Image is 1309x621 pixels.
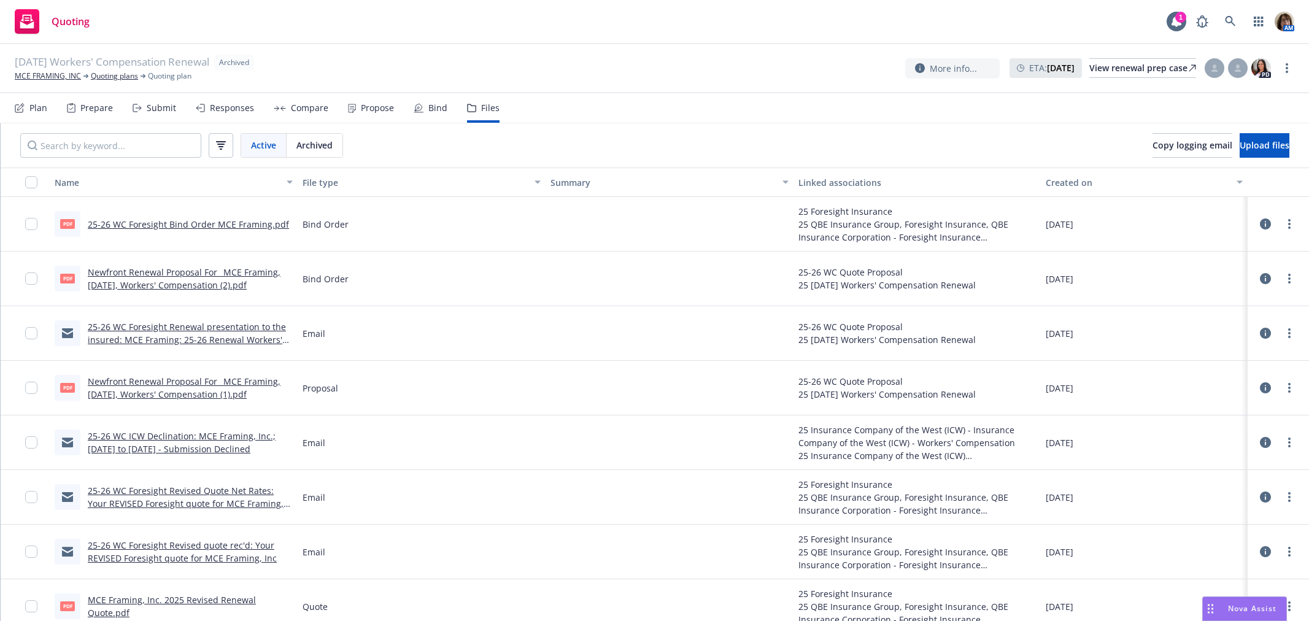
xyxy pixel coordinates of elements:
[52,17,90,26] span: Quoting
[1046,327,1073,340] span: [DATE]
[1282,435,1297,450] a: more
[25,546,37,558] input: Toggle Row Selected
[219,57,249,68] span: Archived
[1275,12,1294,31] img: photo
[88,376,280,400] a: Newfront Renewal Proposal For_ MCE Framing, [DATE], Workers' Compensation (1).pdf
[1202,596,1287,621] button: Nova Assist
[1251,58,1271,78] img: photo
[303,272,349,285] span: Bind Order
[798,423,1037,449] div: 25 Insurance Company of the West (ICW) - Insurance Company of the West (ICW) - Workers' Compensation
[1089,59,1196,77] div: View renewal prep case
[1228,603,1276,614] span: Nova Assist
[303,327,325,340] span: Email
[1282,271,1297,286] a: more
[55,176,279,189] div: Name
[15,55,209,71] span: [DATE] Workers' Compensation Renewal
[1282,326,1297,341] a: more
[303,382,338,395] span: Proposal
[88,594,256,619] a: MCE Framing, Inc. 2025 Revised Renewal Quote.pdf
[798,176,1037,189] div: Linked associations
[794,168,1041,197] button: Linked associations
[88,218,289,230] a: 25-26 WC Foresight Bind Order MCE Framing.pdf
[1046,600,1073,613] span: [DATE]
[303,436,325,449] span: Email
[147,103,176,113] div: Submit
[50,168,298,197] button: Name
[930,62,977,75] span: More info...
[1153,139,1232,151] span: Copy logging email
[88,485,284,522] a: 25-26 WC Foresight Revised Quote Net Rates: Your REVISED Foresight quote for MCE Framing, Inc
[251,139,276,152] span: Active
[798,205,1037,218] div: 25 Foresight Insurance
[10,4,95,39] a: Quoting
[1240,139,1289,151] span: Upload files
[481,103,500,113] div: Files
[798,279,976,291] div: 25 [DATE] Workers' Compensation Renewal
[1046,546,1073,558] span: [DATE]
[60,383,75,392] span: pdf
[88,430,276,455] a: 25-26 WC ICW Declination: MCE Framing, Inc.; [DATE] to [DATE] - Submission Declined
[80,103,113,113] div: Prepare
[25,382,37,394] input: Toggle Row Selected
[1089,58,1196,78] a: View renewal prep case
[303,546,325,558] span: Email
[546,168,794,197] button: Summary
[1282,380,1297,395] a: more
[1282,599,1297,614] a: more
[798,375,976,388] div: 25-26 WC Quote Proposal
[88,539,277,564] a: 25-26 WC Foresight Revised quote rec'd: Your REVISED Foresight quote for MCE Framing, Inc
[15,71,81,82] a: MCE FRAMING, INC
[361,103,394,113] div: Propose
[798,533,1037,546] div: 25 Foresight Insurance
[20,133,201,158] input: Search by keyword...
[29,103,47,113] div: Plan
[798,449,1037,462] div: 25 Insurance Company of the West (ICW)
[303,218,349,231] span: Bind Order
[798,491,1037,517] div: 25 QBE Insurance Group, Foresight Insurance, QBE Insurance Corporation - Foresight Insurance
[1046,382,1073,395] span: [DATE]
[798,388,976,401] div: 25 [DATE] Workers' Compensation Renewal
[25,491,37,503] input: Toggle Row Selected
[428,103,447,113] div: Bind
[1046,436,1073,449] span: [DATE]
[1175,12,1186,23] div: 1
[1046,491,1073,504] span: [DATE]
[303,176,527,189] div: File type
[60,274,75,283] span: pdf
[303,491,325,504] span: Email
[298,168,546,197] button: File type
[798,218,1037,244] div: 25 QBE Insurance Group, Foresight Insurance, QBE Insurance Corporation - Foresight Insurance
[25,327,37,339] input: Toggle Row Selected
[798,320,976,333] div: 25-26 WC Quote Proposal
[1046,218,1073,231] span: [DATE]
[798,266,976,279] div: 25-26 WC Quote Proposal
[1282,490,1297,504] a: more
[550,176,775,189] div: Summary
[291,103,328,113] div: Compare
[25,218,37,230] input: Toggle Row Selected
[88,321,286,358] a: 25-26 WC Foresight Renewal presentation to the insured: MCE Framing: 25-26 Renewal Workers' Compe...
[905,58,1000,79] button: More info...
[1046,176,1229,189] div: Created on
[303,600,328,613] span: Quote
[798,546,1037,571] div: 25 QBE Insurance Group, Foresight Insurance, QBE Insurance Corporation - Foresight Insurance
[60,601,75,611] span: pdf
[1190,9,1214,34] a: Report a Bug
[25,272,37,285] input: Toggle Row Selected
[1282,217,1297,231] a: more
[88,266,280,291] a: Newfront Renewal Proposal For_ MCE Framing, [DATE], Workers' Compensation (2).pdf
[60,219,75,228] span: pdf
[1046,272,1073,285] span: [DATE]
[91,71,138,82] a: Quoting plans
[1203,597,1218,620] div: Drag to move
[1041,168,1248,197] button: Created on
[1246,9,1271,34] a: Switch app
[25,176,37,188] input: Select all
[1047,62,1075,74] strong: [DATE]
[25,600,37,612] input: Toggle Row Selected
[1218,9,1243,34] a: Search
[1282,544,1297,559] a: more
[1280,61,1294,75] a: more
[798,587,1037,600] div: 25 Foresight Insurance
[798,478,1037,491] div: 25 Foresight Insurance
